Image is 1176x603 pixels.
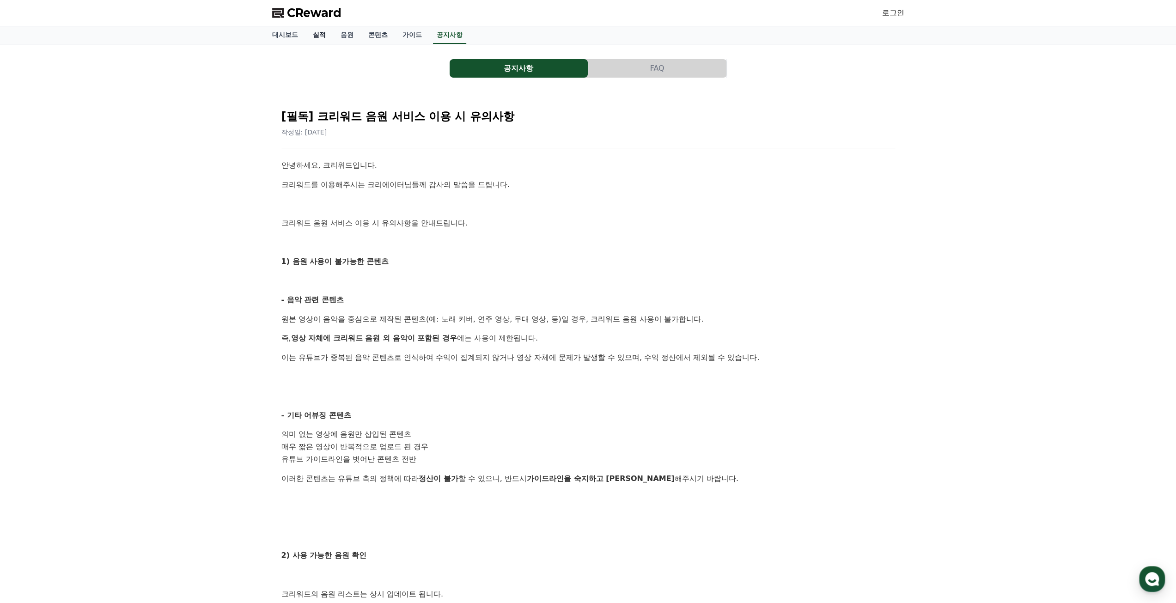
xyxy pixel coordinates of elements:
[281,109,895,124] h2: [필독] 크리워드 음원 서비스 이용 시 유의사항
[281,313,895,325] p: 원본 영상이 음악을 중심으로 제작된 콘텐츠(예: 노래 커버, 연주 영상, 무대 영상, 등)일 경우, 크리워드 음원 사용이 불가합니다.
[281,473,895,485] p: 이러한 콘텐츠는 유튜브 측의 정책에 따라 할 수 있으니, 반드시 해주시기 바랍니다.
[281,453,895,466] li: 유튜브 가이드라인을 벗어난 콘텐츠 전반
[61,293,119,316] a: 대화
[3,293,61,316] a: 홈
[419,474,458,483] strong: 정산이 불가
[450,59,588,78] button: 공지사항
[305,26,333,44] a: 실적
[281,295,344,304] strong: - 음악 관련 콘텐츠
[395,26,429,44] a: 가이드
[143,307,154,314] span: 설정
[281,217,895,229] p: 크리워드 음원 서비스 이용 시 유의사항을 안내드립니다.
[281,179,895,191] p: 크리워드를 이용해주시는 크리에이터님들께 감사의 말씀을 드립니다.
[287,6,341,20] span: CReward
[361,26,395,44] a: 콘텐츠
[265,26,305,44] a: 대시보드
[588,59,727,78] a: FAQ
[333,26,361,44] a: 음원
[281,332,895,344] p: 즉, 에는 사용이 제한됩니다.
[527,474,675,483] strong: 가이드라인을 숙지하고 [PERSON_NAME]
[281,352,895,364] p: 이는 유튜브가 중복된 음악 콘텐츠로 인식하여 수익이 집계되지 않거나 영상 자체에 문제가 발생할 수 있으며, 수익 정산에서 제외될 수 있습니다.
[85,307,96,315] span: 대화
[281,128,327,136] span: 작성일: [DATE]
[281,551,367,560] strong: 2) 사용 가능한 음원 확인
[291,334,457,342] strong: 영상 자체에 크리워드 음원 외 음악이 포함된 경우
[281,588,895,600] p: 크리워드의 음원 리스트는 상시 업데이트 됩니다.
[281,159,895,171] p: 안녕하세요, 크리워드입니다.
[281,441,895,453] li: 매우 짧은 영상이 반복적으로 업로드 된 경우
[119,293,177,316] a: 설정
[272,6,341,20] a: CReward
[281,428,895,441] li: 의미 없는 영상에 음원만 삽입된 콘텐츠
[588,59,726,78] button: FAQ
[29,307,35,314] span: 홈
[281,411,351,420] strong: - 기타 어뷰징 콘텐츠
[882,7,904,18] a: 로그인
[281,257,389,266] strong: 1) 음원 사용이 불가능한 콘텐츠
[433,26,466,44] a: 공지사항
